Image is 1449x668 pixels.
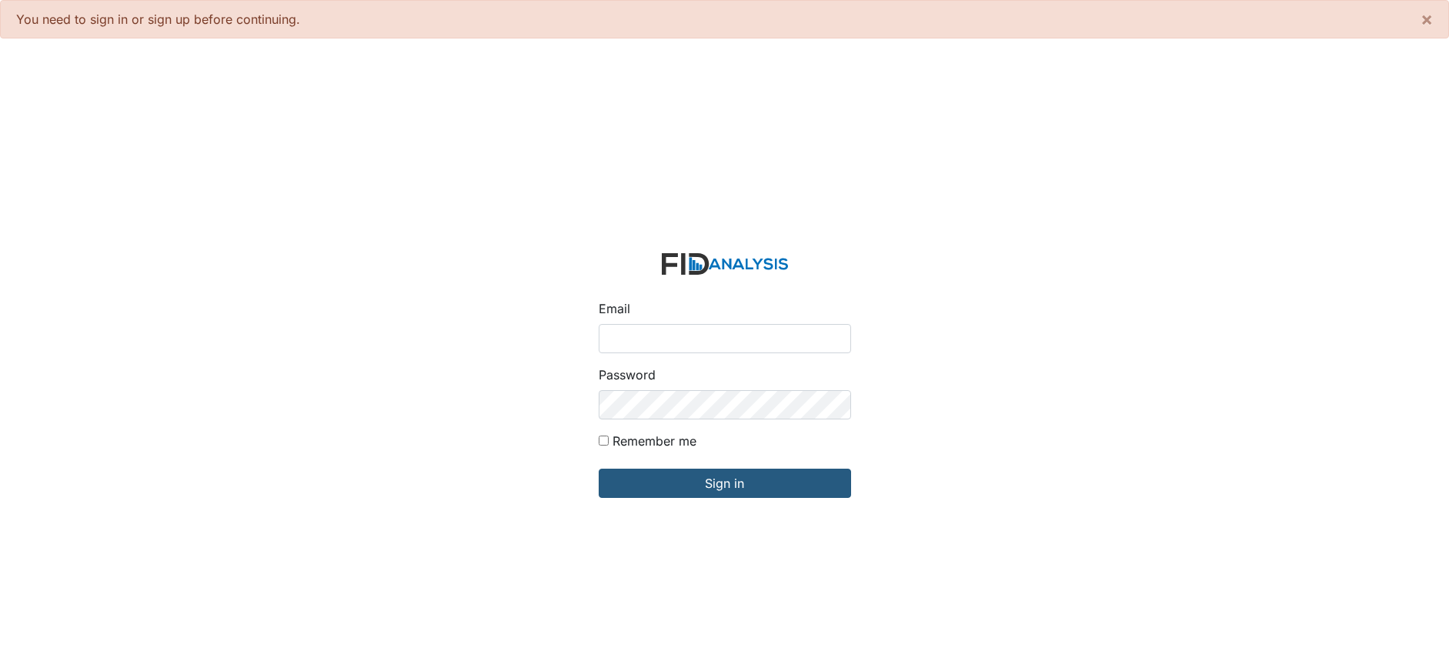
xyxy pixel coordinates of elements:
img: logo-2fc8c6e3336f68795322cb6e9a2b9007179b544421de10c17bdaae8622450297.svg [662,253,788,276]
input: Sign in [599,469,851,498]
label: Password [599,366,656,384]
span: × [1421,8,1433,30]
button: × [1405,1,1448,38]
label: Email [599,299,630,318]
label: Remember me [613,432,696,450]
